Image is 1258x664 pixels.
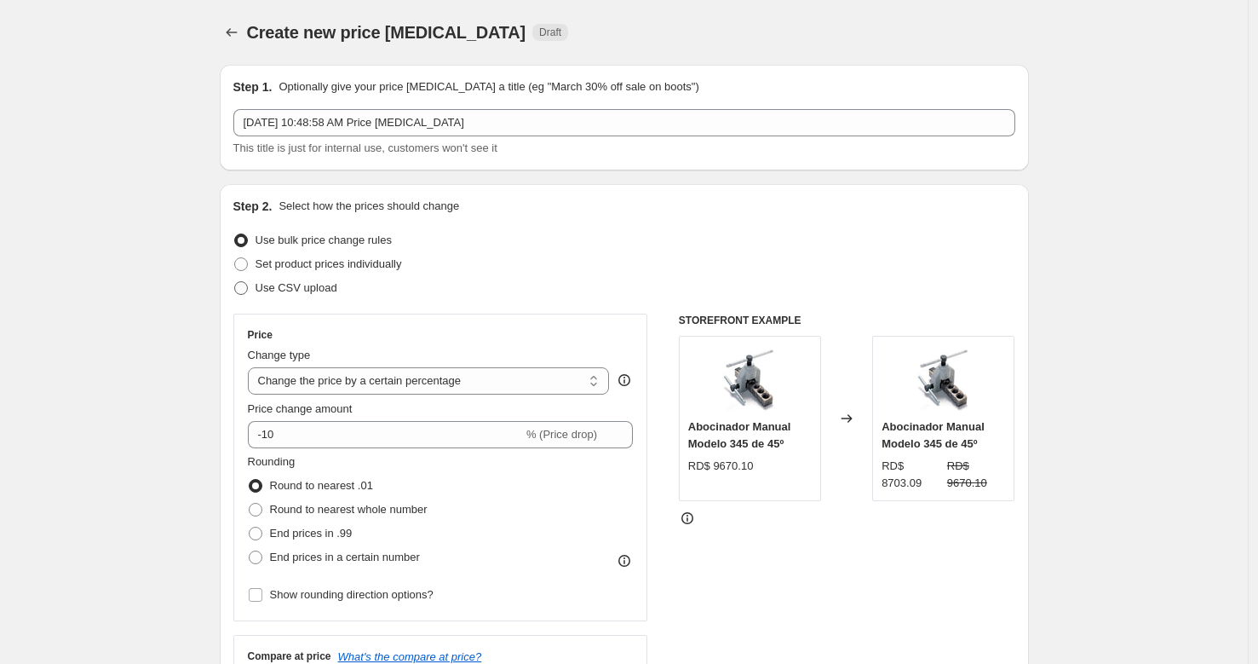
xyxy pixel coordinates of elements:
[233,78,273,95] h2: Step 1.
[256,257,402,270] span: Set product prices individually
[688,458,754,475] div: RD$ 9670.10
[270,588,434,601] span: Show rounding direction options?
[256,234,392,246] span: Use bulk price change rules
[248,421,523,448] input: -15
[882,458,940,492] div: RD$ 8703.09
[338,650,482,663] button: What's the compare at price?
[279,78,698,95] p: Optionally give your price [MEDICAL_DATA] a title (eg "March 30% off sale on boots")
[220,20,244,44] button: Price change jobs
[270,503,428,516] span: Round to nearest whole number
[910,345,978,413] img: abocinador-manual-345-de-45g-ridgid-984578_80x.jpg
[233,141,497,154] span: This title is just for internal use, customers won't see it
[270,527,353,540] span: End prices in .99
[279,198,459,215] p: Select how the prices should change
[256,281,337,294] span: Use CSV upload
[248,349,311,361] span: Change type
[248,455,296,468] span: Rounding
[270,479,373,492] span: Round to nearest .01
[688,420,791,450] span: Abocinador Manual Modelo 345 de 45º
[270,551,420,563] span: End prices in a certain number
[882,420,985,450] span: Abocinador Manual Modelo 345 de 45º
[947,458,1006,492] strike: RD$ 9670.10
[679,314,1015,327] h6: STOREFRONT EXAMPLE
[247,23,526,42] span: Create new price [MEDICAL_DATA]
[248,402,353,415] span: Price change amount
[248,328,273,342] h3: Price
[233,109,1015,136] input: 30% off holiday sale
[248,650,331,663] h3: Compare at price
[715,345,784,413] img: abocinador-manual-345-de-45g-ridgid-984578_80x.jpg
[233,198,273,215] h2: Step 2.
[539,26,561,39] span: Draft
[616,372,633,389] div: help
[526,428,597,441] span: % (Price drop)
